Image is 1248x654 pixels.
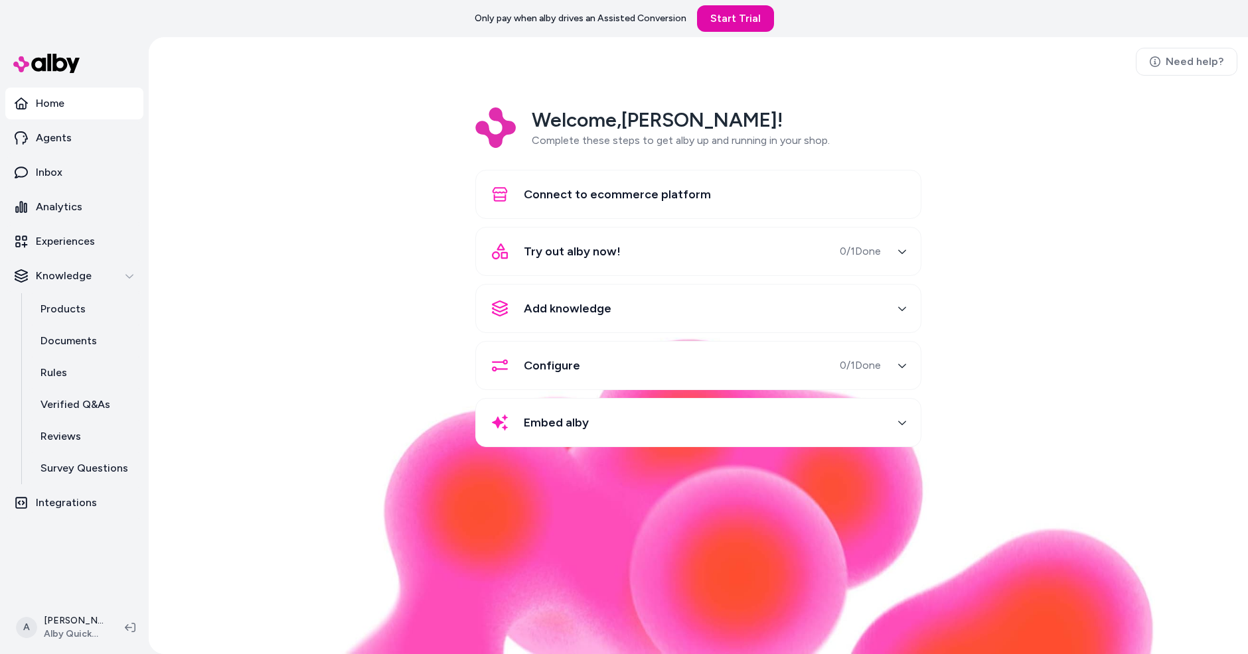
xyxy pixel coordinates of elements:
[36,268,92,284] p: Knowledge
[484,293,913,324] button: Add knowledge
[40,428,81,444] p: Reviews
[16,617,37,638] span: A
[36,130,72,146] p: Agents
[40,333,97,349] p: Documents
[840,358,881,373] span: 0 / 1 Done
[840,243,881,259] span: 0 / 1 Done
[8,606,114,649] button: A[PERSON_NAME]Alby QuickStart Store
[40,301,86,317] p: Products
[475,107,516,148] img: Logo
[484,350,913,381] button: Configure0/1Done
[524,242,621,261] span: Try out alby now!
[40,460,128,476] p: Survey Questions
[27,421,143,452] a: Reviews
[27,325,143,357] a: Documents
[524,299,611,318] span: Add knowledge
[484,178,913,210] button: Connect to ecommerce platform
[5,226,143,257] a: Experiences
[44,627,104,641] span: Alby QuickStart Store
[27,357,143,389] a: Rules
[5,88,143,119] a: Home
[484,235,913,267] button: Try out alby now!0/1Done
[27,389,143,421] a: Verified Q&As
[532,134,830,147] span: Complete these steps to get alby up and running in your shop.
[5,260,143,292] button: Knowledge
[36,96,64,111] p: Home
[13,54,80,73] img: alby Logo
[524,185,711,204] span: Connect to ecommerce platform
[524,356,580,375] span: Configure
[5,487,143,519] a: Integrations
[5,191,143,223] a: Analytics
[1136,48,1237,76] a: Need help?
[36,199,82,215] p: Analytics
[36,233,95,249] p: Experiences
[36,495,97,511] p: Integrations
[40,397,110,413] p: Verified Q&As
[697,5,774,32] a: Start Trial
[524,413,589,432] span: Embed alby
[27,452,143,484] a: Survey Questions
[5,122,143,154] a: Agents
[475,12,686,25] p: Only pay when alby drives an Assisted Conversion
[44,614,104,627] p: [PERSON_NAME]
[242,338,1155,654] img: alby Bubble
[532,107,830,133] h2: Welcome, [PERSON_NAME] !
[27,293,143,325] a: Products
[484,407,913,438] button: Embed alby
[40,365,67,381] p: Rules
[36,164,62,180] p: Inbox
[5,157,143,188] a: Inbox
